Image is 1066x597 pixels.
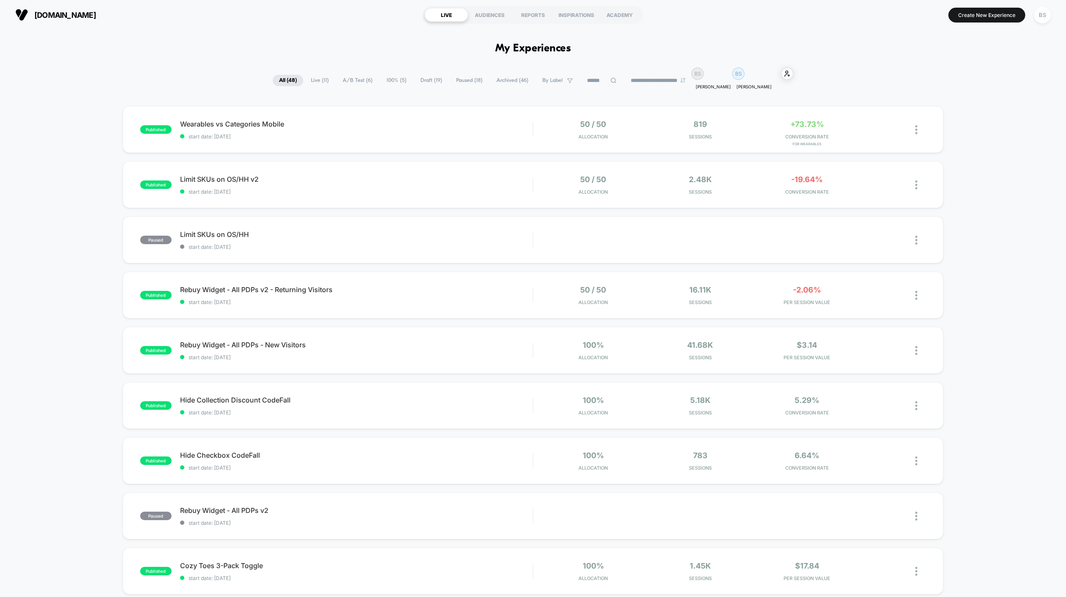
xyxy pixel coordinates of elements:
[180,561,533,570] span: Cozy Toes 3-Pack Toggle
[598,8,641,22] div: ACADEMY
[273,75,303,86] span: All ( 48 )
[305,75,335,86] span: Live ( 11 )
[649,465,752,471] span: Sessions
[180,409,533,416] span: start date: [DATE]
[756,575,859,581] span: PER SESSION VALUE
[13,8,99,22] button: [DOMAIN_NAME]
[578,410,608,416] span: Allocation
[795,561,819,570] span: $17.84
[180,299,533,305] span: start date: [DATE]
[180,175,533,183] span: Limit SKUs on OS/HH v2
[450,75,489,86] span: Paused ( 18 )
[735,70,742,77] p: BS
[578,465,608,471] span: Allocation
[915,567,917,576] img: close
[756,134,859,140] span: CONVERSION RATE
[795,396,819,405] span: 5.29%
[649,299,752,305] span: Sessions
[180,354,533,360] span: start date: [DATE]
[140,346,172,355] span: published
[180,120,533,128] span: Wearables vs Categories Mobile
[915,125,917,134] img: close
[490,75,535,86] span: Archived ( 46 )
[180,189,533,195] span: start date: [DATE]
[583,341,604,349] span: 100%
[680,78,685,83] img: end
[1034,7,1051,23] div: BS
[649,189,752,195] span: Sessions
[578,299,608,305] span: Allocation
[915,346,917,355] img: close
[140,125,172,134] span: published
[915,456,917,465] img: close
[34,11,96,20] span: [DOMAIN_NAME]
[583,561,604,570] span: 100%
[15,8,28,21] img: Visually logo
[693,451,708,460] span: 783
[180,520,533,526] span: start date: [DATE]
[736,84,772,89] p: [PERSON_NAME]
[180,285,533,294] span: Rebuy Widget - All PDPs v2 - Returning Visitors
[180,396,533,404] span: Hide Collection Discount CodeFall
[180,465,533,471] span: start date: [DATE]
[756,189,859,195] span: CONVERSION RATE
[542,77,563,84] span: By Label
[915,512,917,521] img: close
[140,567,172,575] span: published
[180,341,533,349] span: Rebuy Widget - All PDPs - New Visitors
[649,410,752,416] span: Sessions
[180,133,533,140] span: start date: [DATE]
[649,134,752,140] span: Sessions
[140,512,172,520] span: paused
[425,8,468,22] div: LIVE
[649,575,752,581] span: Sessions
[180,451,533,459] span: Hide Checkbox CodeFall
[756,355,859,360] span: PER SESSION VALUE
[689,175,712,184] span: 2.48k
[649,355,752,360] span: Sessions
[580,120,606,129] span: 50 / 50
[915,291,917,300] img: close
[555,8,598,22] div: INSPIRATIONS
[580,175,606,184] span: 50 / 50
[336,75,379,86] span: A/B Test ( 6 )
[180,230,533,239] span: Limit SKUs on OS/HH
[380,75,413,86] span: 100% ( 5 )
[578,355,608,360] span: Allocation
[690,561,711,570] span: 1.45k
[687,341,713,349] span: 41.68k
[180,575,533,581] span: start date: [DATE]
[578,575,608,581] span: Allocation
[1032,6,1053,24] button: BS
[756,142,859,146] span: for Wearables
[140,456,172,465] span: published
[689,285,711,294] span: 16.11k
[756,465,859,471] span: CONVERSION RATE
[793,285,821,294] span: -2.06%
[578,134,608,140] span: Allocation
[583,396,604,405] span: 100%
[694,70,701,77] p: BS
[580,285,606,294] span: 50 / 50
[915,401,917,410] img: close
[414,75,448,86] span: Draft ( 19 )
[797,341,817,349] span: $3.14
[140,291,172,299] span: published
[915,236,917,245] img: close
[915,180,917,189] img: close
[696,84,731,89] p: [PERSON_NAME]
[795,451,819,460] span: 6.64%
[583,451,604,460] span: 100%
[495,42,571,55] h1: My Experiences
[690,396,711,405] span: 5.18k
[791,175,823,184] span: -19.64%
[468,8,511,22] div: AUDIENCES
[948,8,1025,23] button: Create New Experience
[790,120,824,129] span: +73.73%
[180,244,533,250] span: start date: [DATE]
[756,299,859,305] span: PER SESSION VALUE
[511,8,555,22] div: REPORTS
[578,189,608,195] span: Allocation
[140,180,172,189] span: published
[140,401,172,410] span: published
